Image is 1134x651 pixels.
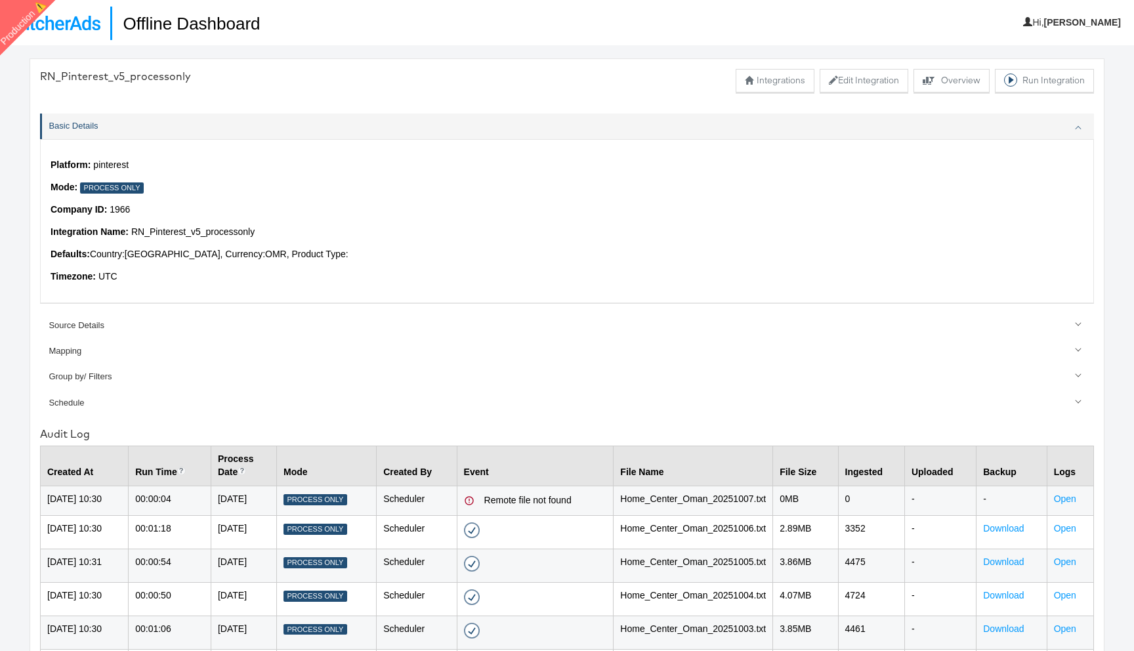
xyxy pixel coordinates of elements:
[51,270,1083,283] p: UTC
[40,339,1094,364] a: Mapping
[983,590,1024,600] a: Download
[283,624,347,635] div: Process Only
[211,583,276,616] td: [DATE]
[614,516,773,549] td: Home_Center_Oman_20251006.txt
[129,516,211,549] td: 00:01:18
[129,486,211,516] td: 00:00:04
[49,120,1087,133] div: Basic Details
[838,486,904,516] td: 0
[995,69,1094,93] button: Run Integration
[976,486,1047,516] td: -
[838,446,904,486] th: Ingested
[41,583,129,616] td: [DATE] 10:30
[983,523,1024,534] a: Download
[129,549,211,583] td: 00:00:54
[110,7,260,40] h1: Offline Dashboard
[49,397,1087,409] div: Schedule
[614,446,773,486] th: File Name
[614,616,773,649] td: Home_Center_Oman_20251003.txt
[40,114,1094,139] a: Basic Details
[838,616,904,649] td: 4461
[1054,590,1076,600] a: Open
[983,623,1024,634] a: Download
[1054,556,1076,567] a: Open
[40,390,1094,415] a: Schedule
[40,69,191,84] div: RN_Pinterest_v5_processonly
[773,446,838,486] th: File Size
[41,516,129,549] td: [DATE] 10:30
[377,516,457,549] td: Scheduler
[773,616,838,649] td: 3.85 MB
[51,226,1083,239] p: RN_Pinterest_v5_processonly
[838,583,904,616] td: 4724
[904,583,976,616] td: -
[41,616,129,649] td: [DATE] 10:30
[40,364,1094,390] a: Group by/ Filters
[773,516,838,549] td: 2.89 MB
[904,549,976,583] td: -
[40,312,1094,338] a: Source Details
[904,446,976,486] th: Uploaded
[773,583,838,616] td: 4.07 MB
[40,139,1094,312] div: Basic Details
[211,516,276,549] td: [DATE]
[614,583,773,616] td: Home_Center_Oman_20251004.txt
[377,446,457,486] th: Created By
[129,616,211,649] td: 00:01:06
[983,556,1024,567] a: Download
[377,549,457,583] td: Scheduler
[377,616,457,649] td: Scheduler
[614,486,773,516] td: Home_Center_Oman_20251007.txt
[838,549,904,583] td: 4475
[51,248,1083,261] p: Country: [GEOGRAPHIC_DATA] , Currency: OMR , Product Type:
[41,486,129,516] td: [DATE] 10:30
[484,494,607,507] div: Remote file not found
[773,549,838,583] td: 3.86 MB
[838,516,904,549] td: 3352
[913,69,990,93] button: Overview
[10,16,100,30] img: StitcherAds
[211,549,276,583] td: [DATE]
[773,486,838,516] td: 0 MB
[377,486,457,516] td: Scheduler
[51,204,107,215] strong: Company ID:
[736,69,814,93] button: Integrations
[1054,523,1076,534] a: Open
[457,446,614,486] th: Event
[820,69,908,93] button: Edit Integration
[904,486,976,516] td: -
[283,591,347,602] div: Process Only
[1054,493,1076,504] a: Open
[51,271,96,282] strong: Timezone:
[1054,623,1076,634] a: Open
[49,371,1087,383] div: Group by/ Filters
[1047,446,1093,486] th: Logs
[283,494,347,505] div: Process Only
[904,516,976,549] td: -
[51,226,129,237] strong: Integration Name:
[129,446,211,486] th: Run Time
[41,549,129,583] td: [DATE] 10:31
[283,524,347,535] div: Process Only
[1044,17,1121,28] b: [PERSON_NAME]
[211,616,276,649] td: [DATE]
[377,583,457,616] td: Scheduler
[129,583,211,616] td: 00:00:50
[976,446,1047,486] th: Backup
[211,446,276,486] th: Process Date
[283,557,347,568] div: Process Only
[51,249,90,259] strong: Defaults:
[614,549,773,583] td: Home_Center_Oman_20251005.txt
[49,320,1087,332] div: Source Details
[211,486,276,516] td: [DATE]
[49,345,1087,358] div: Mapping
[904,616,976,649] td: -
[51,203,1083,217] p: 1966
[51,182,77,192] strong: Mode:
[41,446,129,486] th: Created At
[80,182,144,194] div: Process Only
[51,159,1083,172] p: pinterest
